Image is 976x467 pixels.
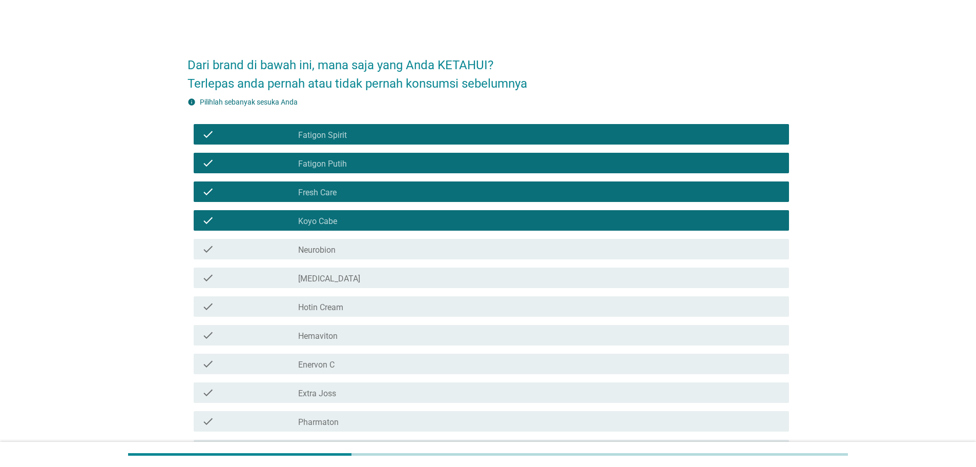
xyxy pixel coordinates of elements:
i: check [202,300,214,313]
label: Hemaviton [298,331,338,341]
label: Pilihlah sebanyak sesuka Anda [200,98,298,106]
i: check [202,272,214,284]
i: check [202,214,214,227]
label: Neurobion [298,245,336,255]
label: Fresh Care [298,188,337,198]
i: check [202,157,214,169]
i: check [202,329,214,341]
i: info [188,98,196,106]
label: Extra Joss [298,389,336,399]
i: check [202,128,214,140]
label: Fatigon Putih [298,159,347,169]
label: Enervon C [298,360,335,370]
label: Pharmaton [298,417,339,428]
i: check [202,415,214,428]
i: check [202,387,214,399]
i: check [202,243,214,255]
label: Hotin Cream [298,302,343,313]
i: check [202,358,214,370]
label: Koyo Cabe [298,216,337,227]
label: [MEDICAL_DATA] [298,274,360,284]
i: check [202,186,214,198]
h2: Dari brand di bawah ini, mana saja yang Anda KETAHUI? Terlepas anda pernah atau tidak pernah kons... [188,46,789,93]
label: Fatigon Spirit [298,130,347,140]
